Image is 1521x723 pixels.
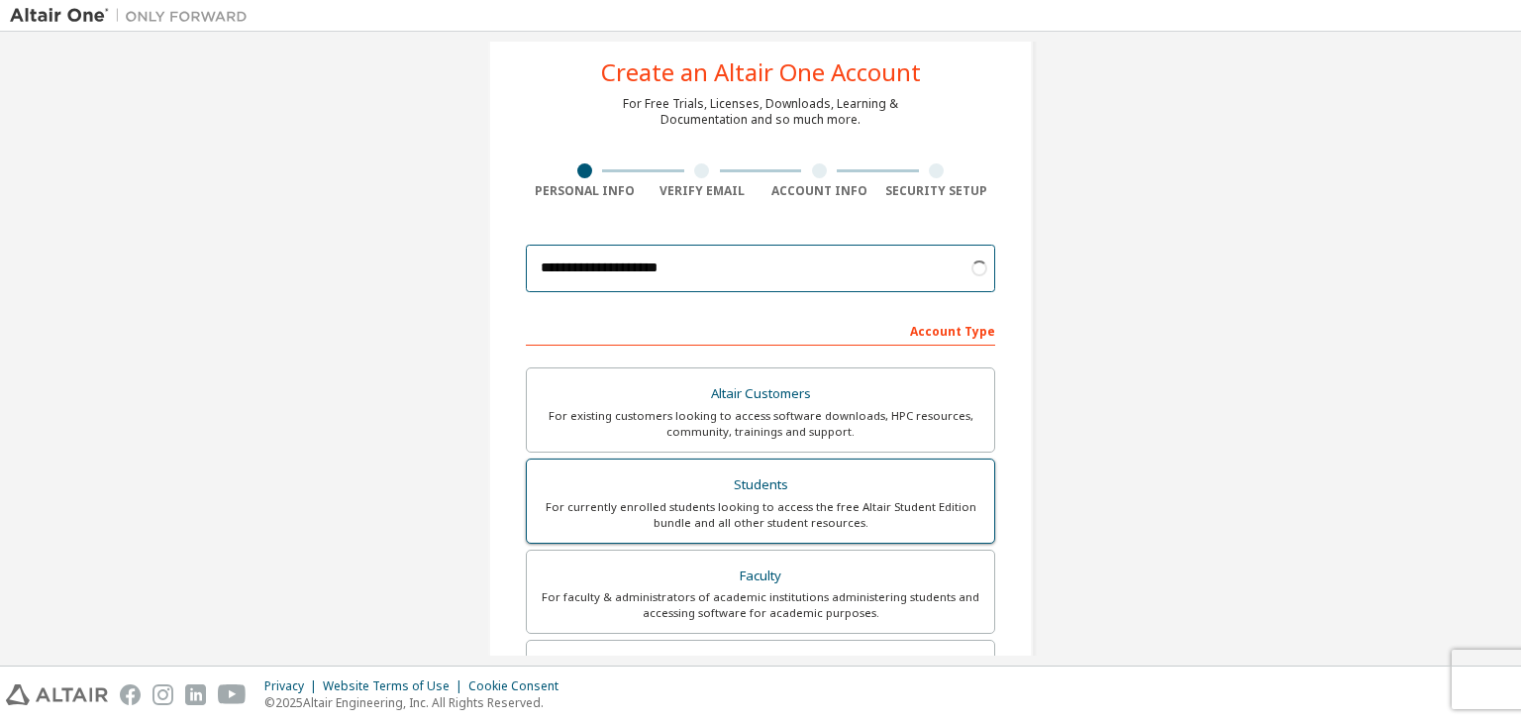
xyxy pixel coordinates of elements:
[644,183,761,199] div: Verify Email
[323,678,468,694] div: Website Terms of Use
[526,183,644,199] div: Personal Info
[264,694,570,711] p: © 2025 Altair Engineering, Inc. All Rights Reserved.
[6,684,108,705] img: altair_logo.svg
[218,684,247,705] img: youtube.svg
[760,183,878,199] div: Account Info
[539,380,982,408] div: Altair Customers
[539,563,982,590] div: Faculty
[526,314,995,346] div: Account Type
[10,6,257,26] img: Altair One
[468,678,570,694] div: Cookie Consent
[185,684,206,705] img: linkedin.svg
[878,183,996,199] div: Security Setup
[623,96,898,128] div: For Free Trials, Licenses, Downloads, Learning & Documentation and so much more.
[539,408,982,440] div: For existing customers looking to access software downloads, HPC resources, community, trainings ...
[152,684,173,705] img: instagram.svg
[539,471,982,499] div: Students
[539,499,982,531] div: For currently enrolled students looking to access the free Altair Student Edition bundle and all ...
[601,60,921,84] div: Create an Altair One Account
[539,653,982,680] div: Everyone else
[539,589,982,621] div: For faculty & administrators of academic institutions administering students and accessing softwa...
[264,678,323,694] div: Privacy
[120,684,141,705] img: facebook.svg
